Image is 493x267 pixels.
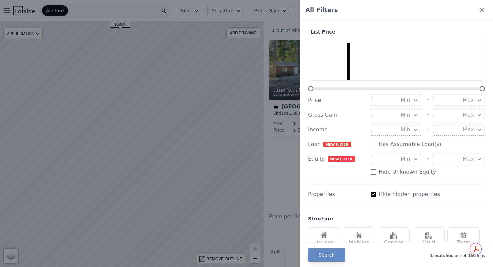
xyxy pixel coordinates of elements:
div: Mobiles [343,227,375,250]
div: out of listings [345,252,485,258]
span: 1 matches [430,253,453,258]
button: Max [434,109,485,121]
span: Min [401,126,410,134]
span: Max [463,126,474,134]
label: Hide hidden properties [379,190,440,198]
span: NEW FILTER [328,156,355,162]
div: - [427,153,429,165]
div: Structure [308,215,333,222]
div: Multi [413,227,445,250]
div: Price [308,96,365,104]
span: Min [401,155,410,163]
div: List Price [308,28,485,35]
span: NEW FILTER [323,142,351,147]
button: Search [308,248,345,262]
img: Multi [425,232,432,239]
button: Min [371,94,422,106]
span: Min [401,111,410,119]
div: Equity [308,155,365,163]
div: Houses [308,227,340,250]
button: Max [434,153,485,165]
button: Min [371,124,422,136]
span: Min [401,96,410,104]
button: Max [434,124,485,136]
img: Condos [390,232,397,239]
span: All Filters [305,5,338,15]
img: Town [460,232,467,239]
button: Min [371,109,422,121]
img: Houses [321,232,327,239]
img: Mobiles [355,232,362,239]
span: Max [463,96,474,104]
div: - [427,94,429,106]
button: Min [371,153,422,165]
div: Gross Gain [308,111,365,119]
label: Hide Unknown Equity [379,168,436,176]
div: Income [308,126,365,134]
span: 1 [467,253,471,258]
button: Max [434,94,485,106]
label: Has Assumable Loan(s) [379,140,441,148]
div: Properties [308,190,365,198]
div: Condos [378,227,410,250]
span: Max [463,111,474,119]
div: Loan [308,140,365,148]
div: Town [447,227,480,250]
span: Max [463,155,474,163]
div: - [427,124,429,136]
div: - [427,109,429,121]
